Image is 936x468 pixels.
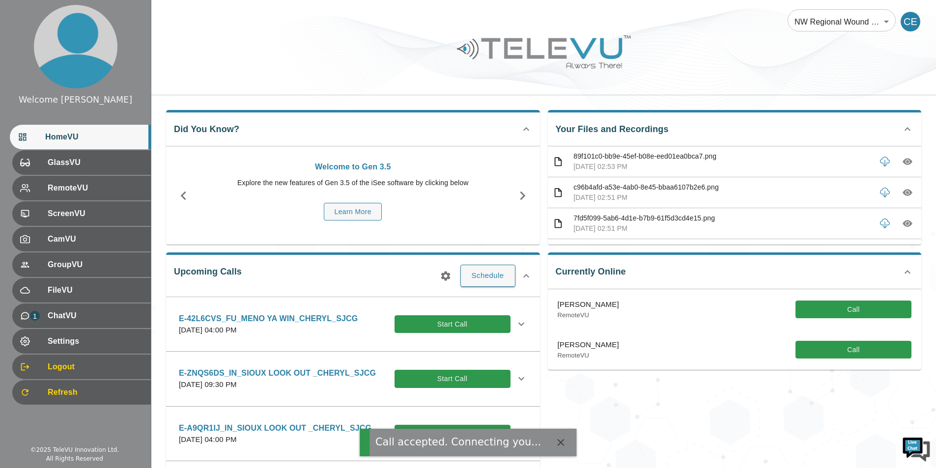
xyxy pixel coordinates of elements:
p: 4a19de6c-1be9-4fb6-bfc2-bcf2f93a80ae.png [573,244,871,254]
p: E-42L6CVS_FU_MENO YA WIN_CHERYL_SJCG [179,313,358,325]
div: GlassVU [12,150,151,175]
p: 1 [30,311,40,321]
div: Chat with us now [51,52,165,64]
span: ChatVU [48,310,143,322]
div: E-42L6CVS_FU_MENO YA WIN_CHERYL_SJCG[DATE] 04:00 PMStart Call [171,307,535,342]
p: E-ZNQS6DS_IN_SIOUX LOOK OUT _CHERYL_SJCG [179,367,376,379]
p: [DATE] 04:00 PM [179,325,358,336]
span: HomeVU [45,131,143,143]
p: 7fd5f099-5ab6-4d1e-b7b9-61f5d3cd4e15.png [573,213,871,223]
div: Refresh [12,380,151,405]
button: Schedule [460,265,515,286]
span: Refresh [48,386,143,398]
div: RemoteVU [12,176,151,200]
span: GroupVU [48,259,143,271]
p: Explore the new features of Gen 3.5 of the iSee software by clicking below [206,178,500,188]
div: HomeVU [10,125,151,149]
p: [PERSON_NAME] [558,339,619,351]
div: E-A9QR1IJ_IN_SIOUX LOOK OUT _CHERYL_SJCG[DATE] 04:00 PMStart Call [171,416,535,451]
span: ScreenVU [48,208,143,220]
div: Minimize live chat window [161,5,185,28]
p: E-A9QR1IJ_IN_SIOUX LOOK OUT _CHERYL_SJCG [179,422,371,434]
div: 1ChatVU [12,303,151,328]
div: E-ZNQS6DS_IN_SIOUX LOOK OUT _CHERYL_SJCG[DATE] 09:30 PMStart Call [171,361,535,396]
button: Learn More [324,203,382,221]
p: [PERSON_NAME] [558,299,619,310]
p: c96b4afd-a53e-4ab0-8e45-bbaa6107b2e6.png [573,182,871,193]
div: GroupVU [12,252,151,277]
img: profile.png [34,5,117,88]
span: We're online! [57,124,136,223]
span: Logout [48,361,143,373]
span: FileVU [48,284,143,296]
p: Welcome to Gen 3.5 [206,161,500,173]
div: Welcome [PERSON_NAME] [19,93,132,106]
button: Call [795,341,911,359]
p: [DATE] 09:30 PM [179,379,376,390]
p: [DATE] 02:51 PM [573,223,871,234]
div: Call accepted. Connecting you... [375,435,541,450]
button: Call [795,301,911,319]
div: All Rights Reserved [46,454,103,463]
p: 89f101c0-bb9e-45ef-b08e-eed01ea0bca7.png [573,151,871,162]
div: NW Regional Wound Care [788,8,896,35]
p: RemoteVU [558,351,619,360]
textarea: Type your message and hit 'Enter' [5,268,187,303]
button: Start Call [395,370,511,388]
span: Settings [48,335,143,347]
div: © 2025 TeleVU Innovation Ltd. [30,445,119,454]
p: [DATE] 02:53 PM [573,162,871,172]
div: CamVU [12,227,151,251]
p: [DATE] 02:51 PM [573,193,871,203]
img: Chat Widget [902,434,931,463]
span: CamVU [48,233,143,245]
div: FileVU [12,278,151,303]
span: GlassVU [48,157,143,168]
img: d_736959983_company_1615157101543_736959983 [17,46,41,70]
img: Logo [455,31,632,72]
p: [DATE] 04:00 PM [179,434,371,445]
button: Start Call [395,315,511,333]
div: ScreenVU [12,201,151,226]
p: RemoteVU [558,310,619,320]
div: Settings [12,329,151,354]
div: CE [901,12,920,31]
span: RemoteVU [48,182,143,194]
div: Logout [12,355,151,379]
button: Start Call [395,425,511,443]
